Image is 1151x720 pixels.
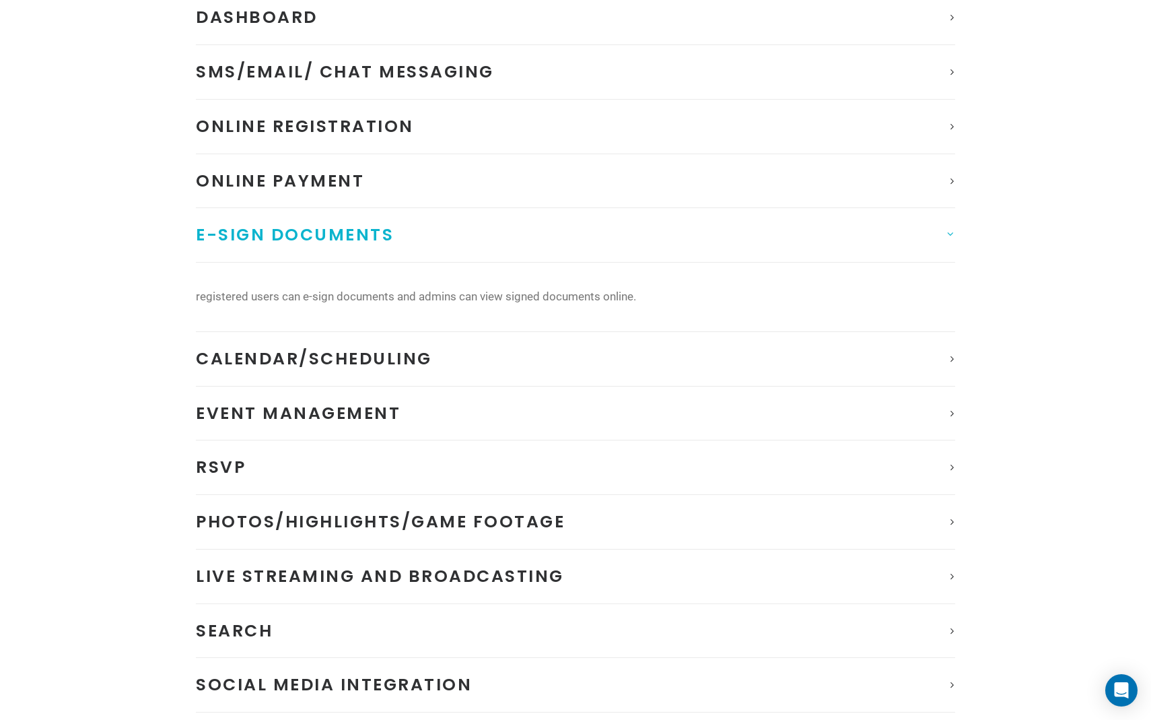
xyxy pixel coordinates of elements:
span: Dashboard [196,5,318,29]
a: Event Management [196,387,955,440]
div: Open Intercom Messenger [1105,674,1138,707]
a: Live Streaming and Broadcasting [196,550,955,603]
span: Calendar/Scheduling [196,347,432,370]
span: RSVP [196,455,246,479]
span: Event Management [196,401,400,425]
span: SMS/Email/ Chat Messaging [196,60,494,84]
a: E-Sign documents [196,208,955,262]
a: Online Payment [196,154,955,208]
a: Photos/Highlights/Game Footage [196,495,955,549]
p: registered users can e-sign documents and admins can view signed documents online. [196,287,955,307]
span: Live Streaming and Broadcasting [196,564,564,588]
span: Search [196,619,273,643]
a: RSVP [196,440,955,494]
span: E-Sign documents [196,223,394,247]
a: Social Media Integration [196,658,955,712]
span: Online Registration [196,114,414,138]
a: Search [196,604,955,658]
a: SMS/Email/ Chat Messaging [196,45,955,99]
a: Calendar/Scheduling [196,332,955,386]
span: Social Media Integration [196,673,472,696]
span: Photos/Highlights/Game Footage [196,510,565,533]
a: Online Registration [196,100,955,154]
span: Online Payment [196,169,364,193]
